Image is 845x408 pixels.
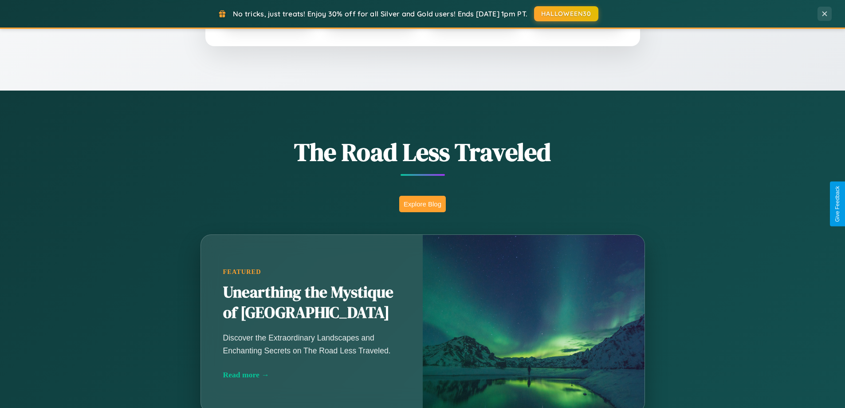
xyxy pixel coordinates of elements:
[157,135,689,169] h1: The Road Less Traveled
[223,370,401,380] div: Read more →
[223,332,401,357] p: Discover the Extraordinary Landscapes and Enchanting Secrets on The Road Less Traveled.
[534,6,598,21] button: HALLOWEEN30
[233,9,527,18] span: No tricks, just treats! Enjoy 30% off for all Silver and Gold users! Ends [DATE] 1pm PT.
[834,186,841,222] div: Give Feedback
[223,268,401,276] div: Featured
[223,282,401,323] h2: Unearthing the Mystique of [GEOGRAPHIC_DATA]
[399,196,446,212] button: Explore Blog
